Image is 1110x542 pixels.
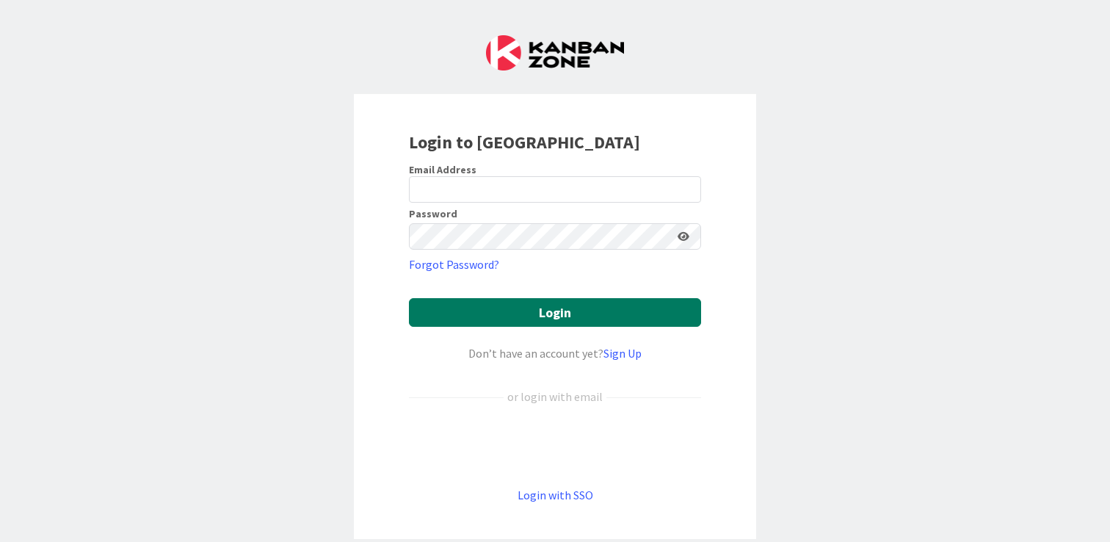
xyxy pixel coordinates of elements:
[409,344,701,362] div: Don’t have an account yet?
[504,388,606,405] div: or login with email
[518,488,593,502] a: Login with SSO
[409,256,499,273] a: Forgot Password?
[603,346,642,361] a: Sign Up
[409,163,476,176] label: Email Address
[409,209,457,219] label: Password
[409,298,701,327] button: Login
[402,430,708,462] iframe: Sign in with Google Button
[486,35,624,71] img: Kanban Zone
[409,131,640,153] b: Login to [GEOGRAPHIC_DATA]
